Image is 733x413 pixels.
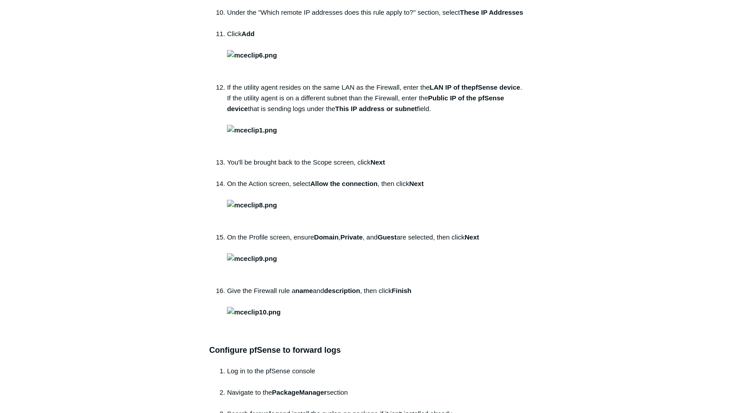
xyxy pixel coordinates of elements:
strong: Next [227,233,479,262]
li: On the Profile screen, ensure , , and are selected, then click [227,232,524,285]
strong: LAN IP of the [430,83,472,91]
li: Log in to the pfSense console [227,366,524,387]
strong: Domain [314,233,338,241]
strong: These IP Addresses [460,8,523,16]
img: mceclip9.png [227,253,277,264]
strong: Allow the connection [310,180,378,187]
strong: Next [371,158,385,166]
strong: Guest [378,233,397,241]
strong: This IP address or subnet [335,105,417,112]
strong: pfSense device [471,83,520,91]
li: Give the Firewall rule a and , then click [227,285,524,318]
li: Navigate to the section [227,387,524,409]
strong: PackageManager [272,388,327,396]
li: If the utility agent resides on the same LAN as the Firewall, enter the . If the utility agent is... [227,82,524,157]
strong: name [296,287,313,294]
li: On the Action screen, select , then click [227,178,524,232]
img: mceclip8.png [227,200,277,211]
strong: Private [340,233,362,241]
li: You'll be brought back to the Scope screen, click [227,157,524,178]
strong: Next [227,180,424,209]
img: mceclip10.png [227,307,280,318]
strong: Add [227,30,277,59]
img: mceclip1.png [227,125,277,136]
strong: Finish [227,287,412,316]
img: mceclip6.png [227,50,277,61]
li: Under the "Which remote IP addresses does this rule apply to?" section, select [227,7,524,29]
li: Click [227,29,524,82]
strong: Public IP of the pfSense device [227,94,504,112]
h3: Configure pfSense to forward logs [209,344,524,357]
strong: description [324,287,360,294]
